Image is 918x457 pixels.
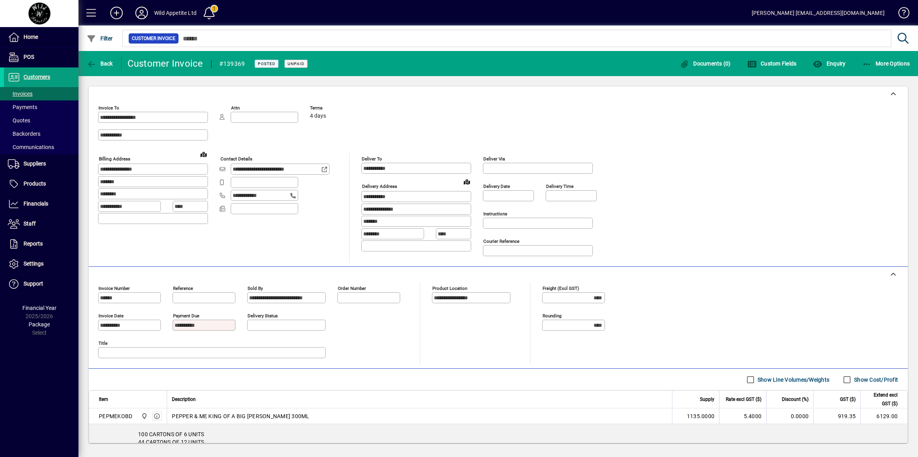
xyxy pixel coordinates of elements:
[197,148,210,160] a: View on map
[862,60,910,67] span: More Options
[24,200,48,207] span: Financials
[724,412,761,420] div: 5.4000
[127,57,203,70] div: Customer Invoice
[860,408,907,424] td: 6129.00
[543,286,579,291] mat-label: Freight (excl GST)
[483,239,519,244] mat-label: Courier Reference
[129,6,154,20] button: Profile
[24,220,36,227] span: Staff
[8,144,54,150] span: Communications
[4,154,78,174] a: Suppliers
[24,54,34,60] span: POS
[4,254,78,274] a: Settings
[852,376,898,384] label: Show Cost/Profit
[310,106,357,111] span: Terms
[139,412,148,421] span: Wild Appetite Ltd
[752,7,885,19] div: [PERSON_NAME] [EMAIL_ADDRESS][DOMAIN_NAME]
[154,7,197,19] div: Wild Appetite Ltd
[840,395,856,404] span: GST ($)
[173,313,199,319] mat-label: Payment due
[85,56,115,71] button: Back
[700,395,714,404] span: Supply
[483,211,507,217] mat-label: Instructions
[687,412,714,420] span: 1135.0000
[248,313,278,319] mat-label: Delivery status
[248,286,263,291] mat-label: Sold by
[29,321,50,328] span: Package
[98,313,124,319] mat-label: Invoice date
[865,391,898,408] span: Extend excl GST ($)
[85,31,115,46] button: Filter
[24,280,43,287] span: Support
[24,240,43,247] span: Reports
[288,61,304,66] span: Unpaid
[98,105,119,111] mat-label: Invoice To
[98,340,107,346] mat-label: Title
[24,180,46,187] span: Products
[219,58,245,70] div: #139369
[8,131,40,137] span: Backorders
[99,412,132,420] div: PEPMEKOBD
[860,56,912,71] button: More Options
[87,35,113,42] span: Filter
[543,313,561,319] mat-label: Rounding
[546,184,574,189] mat-label: Delivery time
[4,27,78,47] a: Home
[892,2,908,27] a: Knowledge Base
[483,156,505,162] mat-label: Deliver via
[4,194,78,214] a: Financials
[24,260,44,267] span: Settings
[338,286,366,291] mat-label: Order number
[756,376,829,384] label: Show Line Volumes/Weights
[483,184,510,189] mat-label: Delivery date
[813,408,860,424] td: 919.35
[310,113,326,119] span: 4 days
[726,395,761,404] span: Rate excl GST ($)
[678,56,733,71] button: Documents (0)
[172,412,309,420] span: PEPPER & ME KING OF A BIG [PERSON_NAME] 300ML
[231,105,240,111] mat-label: Attn
[24,74,50,80] span: Customers
[4,47,78,67] a: POS
[362,156,382,162] mat-label: Deliver To
[173,286,193,291] mat-label: Reference
[782,395,809,404] span: Discount (%)
[132,35,175,42] span: Customer Invoice
[24,160,46,167] span: Suppliers
[4,127,78,140] a: Backorders
[4,174,78,194] a: Products
[99,395,108,404] span: Item
[87,60,113,67] span: Back
[432,286,467,291] mat-label: Product location
[4,100,78,114] a: Payments
[811,56,847,71] button: Enquiry
[4,87,78,100] a: Invoices
[8,117,30,124] span: Quotes
[258,61,275,66] span: Posted
[98,286,130,291] mat-label: Invoice number
[461,175,473,188] a: View on map
[78,56,122,71] app-page-header-button: Back
[172,395,196,404] span: Description
[8,91,33,97] span: Invoices
[747,60,797,67] span: Custom Fields
[4,214,78,234] a: Staff
[680,60,731,67] span: Documents (0)
[22,305,56,311] span: Financial Year
[4,234,78,254] a: Reports
[24,34,38,40] span: Home
[4,274,78,294] a: Support
[104,6,129,20] button: Add
[4,114,78,127] a: Quotes
[4,140,78,154] a: Communications
[745,56,799,71] button: Custom Fields
[8,104,37,110] span: Payments
[766,408,813,424] td: 0.0000
[813,60,845,67] span: Enquiry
